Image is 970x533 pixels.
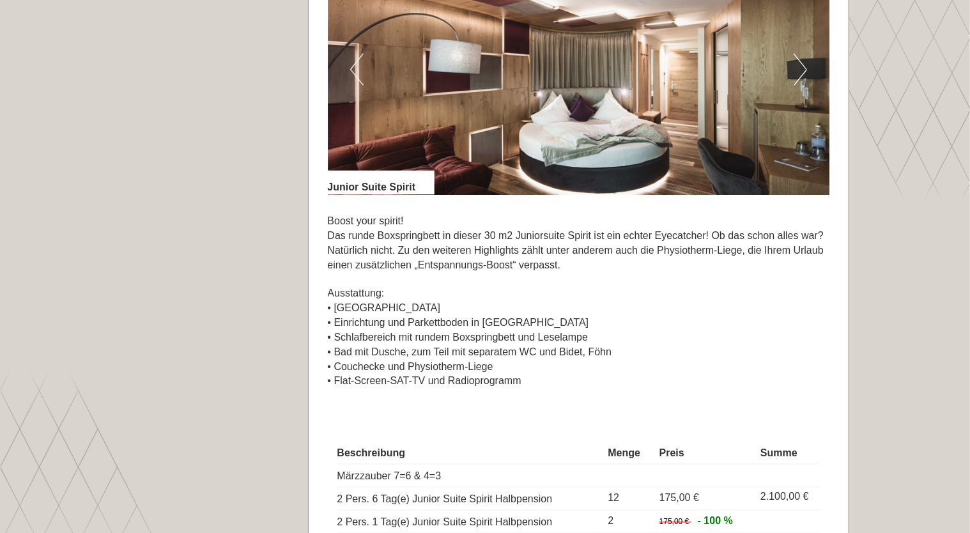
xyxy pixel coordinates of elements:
td: 12 [603,487,654,510]
th: Menge [603,444,654,464]
button: Next [794,54,807,86]
p: Boost your spirit! Das runde Boxspringbett in dieser 30 m2 Juniorsuite Spirit ist ein echter Eyec... [328,214,830,389]
button: Previous [350,54,364,86]
th: Beschreibung [337,444,603,464]
span: 175,00 € [659,518,689,527]
td: Märzzauber 7=6 & 4=3 [337,465,603,488]
td: 2 Pers. 1 Tag(e) Junior Suite Spirit Halbpension [337,510,603,533]
th: Preis [654,444,755,464]
td: 2 [603,510,654,533]
div: Junior Suite Spirit [328,171,435,195]
span: - 100 % [698,516,733,527]
th: Summe [755,444,820,464]
span: 175,00 € [659,493,699,504]
td: 2 Pers. 6 Tag(e) Junior Suite Spirit Halbpension [337,487,603,510]
td: 2.100,00 € [755,487,820,510]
